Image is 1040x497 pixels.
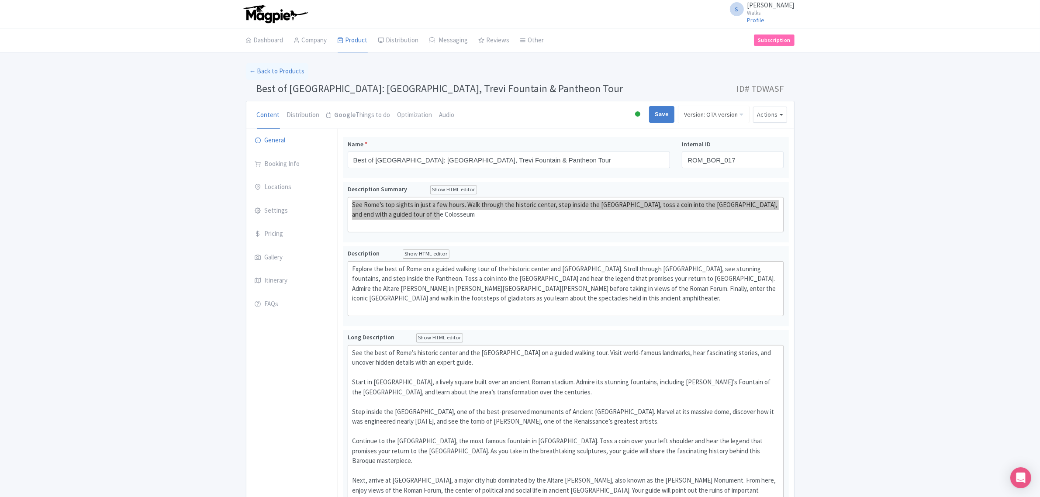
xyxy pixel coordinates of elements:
a: Product [338,28,368,53]
div: See Rome’s top sights in just a few hours. Walk through the historic center, step inside the [GEO... [352,200,780,230]
input: Save [649,106,674,123]
a: Booking Info [246,152,337,176]
span: [PERSON_NAME] [747,1,795,9]
a: Content [257,101,280,129]
a: Pricing [246,222,337,246]
span: Name [348,140,363,148]
span: Best of [GEOGRAPHIC_DATA]: [GEOGRAPHIC_DATA], Trevi Fountain & Pantheon Tour [256,82,623,95]
a: Settings [246,199,337,223]
span: Description Summary [348,185,408,193]
div: Show HTML editor [416,333,463,342]
a: Messaging [429,28,468,53]
a: S [PERSON_NAME] Walks [725,2,795,16]
a: Distribution [378,28,419,53]
div: Active [633,108,642,121]
a: ← Back to Products [246,63,308,80]
a: Dashboard [246,28,283,53]
a: GoogleThings to do [327,101,390,129]
a: FAQs [246,292,337,317]
a: General [246,128,337,153]
a: Profile [747,16,765,24]
a: Optimization [397,101,432,129]
a: Other [520,28,544,53]
div: Show HTML editor [430,185,477,194]
a: Reviews [479,28,510,53]
div: Show HTML editor [403,249,450,259]
a: Version: OTA version [678,106,750,123]
img: logo-ab69f6fb50320c5b225c76a69d11143b.png [242,4,309,24]
div: Open Intercom Messenger [1010,467,1031,488]
small: Walks [747,10,795,16]
a: Audio [439,101,455,129]
a: Subscription [754,35,794,46]
span: Internal ID [682,140,711,148]
span: Long Description [348,333,394,341]
a: Locations [246,175,337,200]
span: Description [348,249,381,257]
strong: Google [335,110,356,120]
a: Company [294,28,327,53]
div: Explore the best of Rome on a guided walking tour of the historic center and [GEOGRAPHIC_DATA]. S... [352,264,780,314]
a: Distribution [287,101,320,129]
span: S [730,2,744,16]
span: ID# TDWASF [737,80,784,97]
button: Actions [753,107,787,123]
a: Gallery [246,245,337,270]
a: Itinerary [246,269,337,293]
